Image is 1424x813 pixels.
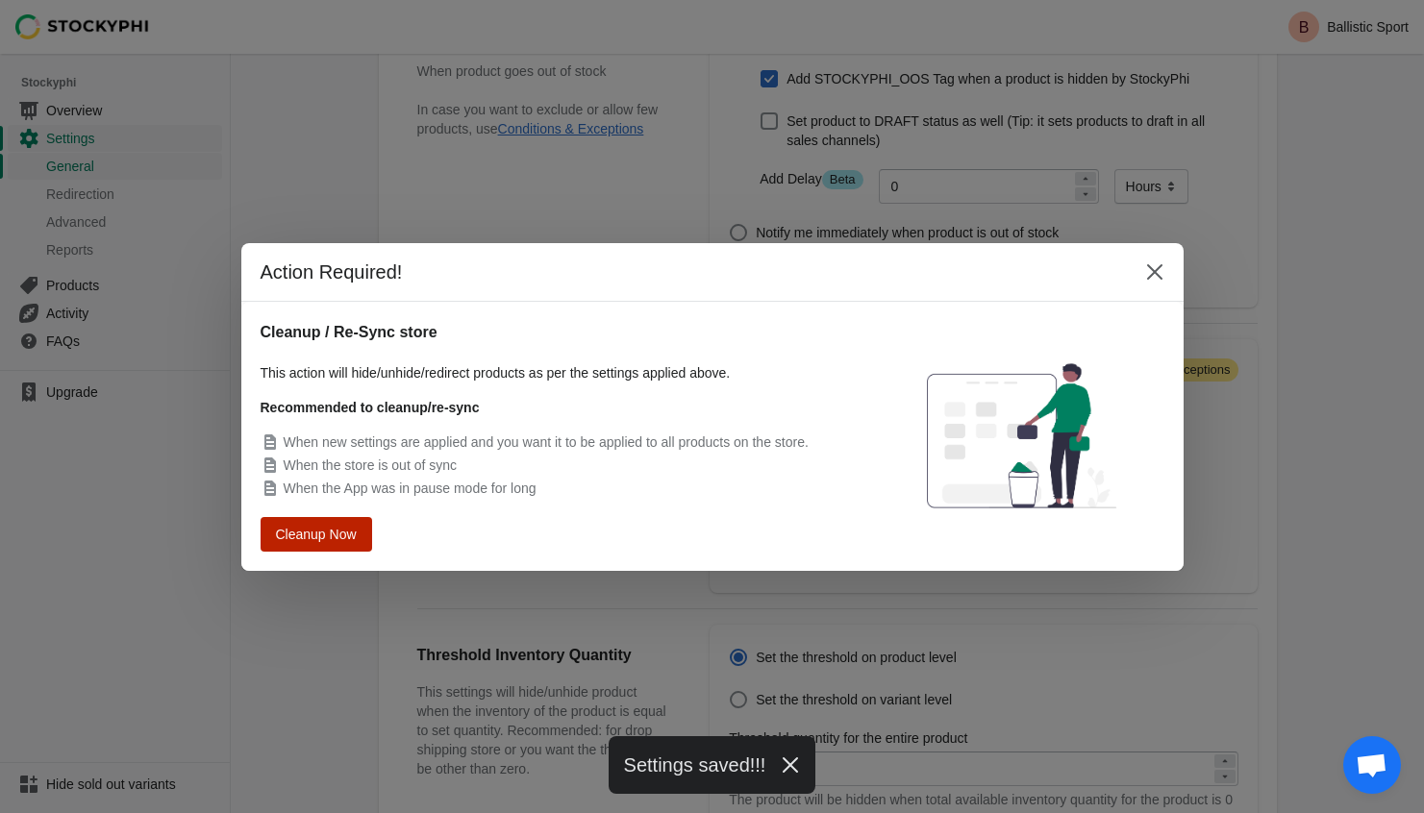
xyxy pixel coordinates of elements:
[261,400,480,415] strong: Recommended to cleanup/re-sync
[609,736,816,794] div: Settings saved!!!
[284,480,537,496] span: When the App was in pause mode for long
[261,321,860,344] h2: Cleanup / Re-Sync store
[284,457,458,473] span: When the store is out of sync
[284,434,809,450] span: When new settings are applied and you want it to be applied to all products on the store.
[1343,736,1401,794] div: Open chat
[279,527,352,541] span: Cleanup Now
[265,518,366,550] button: Cleanup Now
[261,259,1118,285] h2: Action Required!
[261,363,860,382] p: This action will hide/unhide/redirect products as per the settings applied above.
[1137,255,1172,289] button: Close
